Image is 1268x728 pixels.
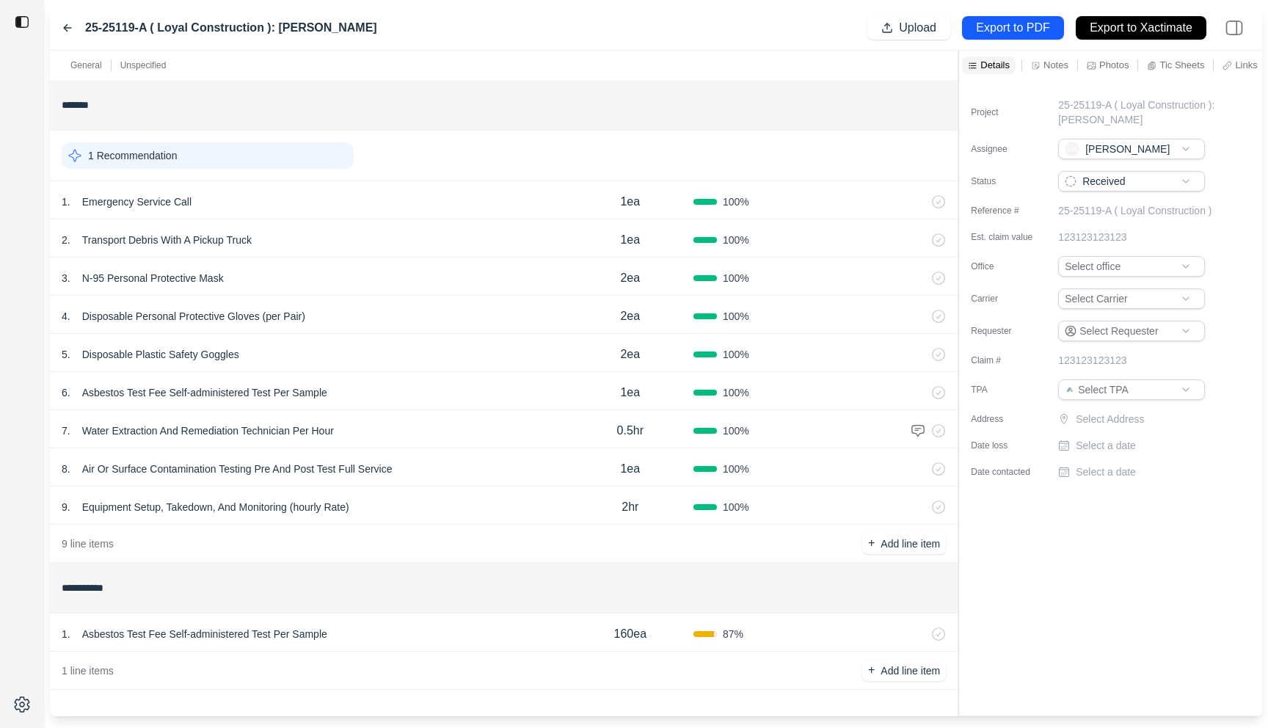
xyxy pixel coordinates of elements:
[971,106,1044,118] label: Project
[723,462,749,476] span: 100 %
[911,423,925,438] img: comment
[899,20,936,37] p: Upload
[881,536,940,551] p: Add line item
[1076,412,1208,426] p: Select Address
[868,662,875,679] p: +
[1058,230,1126,244] p: 123123123123
[620,269,640,287] p: 2ea
[620,460,640,478] p: 1ea
[62,423,70,438] p: 7 .
[971,205,1044,216] label: Reference #
[971,440,1044,451] label: Date loss
[881,663,940,678] p: Add line item
[1058,98,1233,127] p: 25-25119-A ( Loyal Construction ): [PERSON_NAME]
[76,306,311,327] p: Disposable Personal Protective Gloves (per Pair)
[971,231,1044,243] label: Est. claim value
[723,309,749,324] span: 100 %
[1159,59,1204,71] p: Tic Sheets
[862,534,946,554] button: +Add line item
[617,422,644,440] p: 0.5hr
[620,193,640,211] p: 1ea
[62,309,70,324] p: 4 .
[723,500,749,514] span: 100 %
[62,627,70,641] p: 1 .
[971,261,1044,272] label: Office
[620,231,640,249] p: 1ea
[76,421,340,441] p: Water Extraction And Remediation Technician Per Hour
[1099,59,1129,71] p: Photos
[1043,59,1068,71] p: Notes
[868,535,875,552] p: +
[62,500,70,514] p: 9 .
[620,346,640,363] p: 2ea
[76,230,258,250] p: Transport Debris With A Pickup Truck
[62,663,114,678] p: 1 line items
[971,293,1044,305] label: Carrier
[622,498,638,516] p: 2hr
[76,344,245,365] p: Disposable Plastic Safety Goggles
[62,233,70,247] p: 2 .
[62,194,70,209] p: 1 .
[1058,353,1126,368] p: 123123123123
[62,462,70,476] p: 8 .
[76,624,333,644] p: Asbestos Test Fee Self-administered Test Per Sample
[976,20,1049,37] p: Export to PDF
[620,384,640,401] p: 1ea
[614,625,647,643] p: 160ea
[971,413,1044,425] label: Address
[1235,59,1257,71] p: Links
[971,325,1044,337] label: Requester
[1076,16,1206,40] button: Export to Xactimate
[971,175,1044,187] label: Status
[980,59,1010,71] p: Details
[723,233,749,247] span: 100 %
[971,143,1044,155] label: Assignee
[62,536,114,551] p: 9 line items
[1090,20,1192,37] p: Export to Xactimate
[971,354,1044,366] label: Claim #
[723,347,749,362] span: 100 %
[867,16,950,40] button: Upload
[62,347,70,362] p: 5 .
[70,59,102,71] p: General
[723,627,743,641] span: 87 %
[723,271,749,285] span: 100 %
[723,194,749,209] span: 100 %
[85,19,377,37] label: 25-25119-A ( Loyal Construction ): [PERSON_NAME]
[723,385,749,400] span: 100 %
[620,307,640,325] p: 2ea
[62,385,70,400] p: 6 .
[1076,438,1136,453] p: Select a date
[76,382,333,403] p: Asbestos Test Fee Self-administered Test Per Sample
[76,192,197,212] p: Emergency Service Call
[62,271,70,285] p: 3 .
[723,423,749,438] span: 100 %
[1218,12,1250,44] img: right-panel.svg
[971,384,1044,396] label: TPA
[962,16,1064,40] button: Export to PDF
[76,268,230,288] p: N-95 Personal Protective Mask
[76,497,355,517] p: Equipment Setup, Takedown, And Monitoring (hourly Rate)
[76,459,398,479] p: Air Or Surface Contamination Testing Pre And Post Test Full Service
[15,15,29,29] img: toggle sidebar
[88,148,177,163] p: 1 Recommendation
[1076,465,1136,479] p: Select a date
[971,466,1044,478] label: Date contacted
[120,59,167,71] p: Unspecified
[1058,203,1211,218] p: 25-25119-A ( Loyal Construction )
[862,660,946,681] button: +Add line item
